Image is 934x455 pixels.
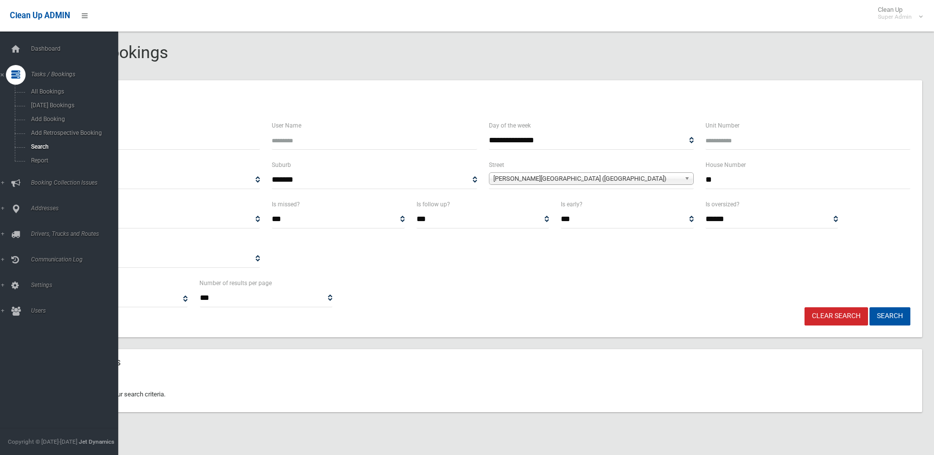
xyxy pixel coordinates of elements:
[489,160,504,170] label: Street
[489,120,531,131] label: Day of the week
[199,278,272,289] label: Number of results per page
[28,282,126,289] span: Settings
[28,130,117,136] span: Add Retrospective Booking
[272,199,300,210] label: Is missed?
[706,199,740,210] label: Is oversized?
[28,71,126,78] span: Tasks / Bookings
[870,307,910,325] button: Search
[706,120,740,131] label: Unit Number
[706,160,746,170] label: House Number
[272,120,301,131] label: User Name
[28,307,126,314] span: Users
[79,438,114,445] strong: Jet Dynamics
[28,45,126,52] span: Dashboard
[873,6,922,21] span: Clean Up
[417,199,450,210] label: Is follow up?
[28,230,126,237] span: Drivers, Trucks and Routes
[28,88,117,95] span: All Bookings
[805,307,868,325] a: Clear Search
[8,438,77,445] span: Copyright © [DATE]-[DATE]
[43,377,922,412] div: No bookings match your search criteria.
[28,179,126,186] span: Booking Collection Issues
[28,116,117,123] span: Add Booking
[561,199,582,210] label: Is early?
[878,13,912,21] small: Super Admin
[28,205,126,212] span: Addresses
[272,160,291,170] label: Suburb
[28,256,126,263] span: Communication Log
[28,143,117,150] span: Search
[493,173,680,185] span: [PERSON_NAME][GEOGRAPHIC_DATA] ([GEOGRAPHIC_DATA])
[28,102,117,109] span: [DATE] Bookings
[10,11,70,20] span: Clean Up ADMIN
[28,157,117,164] span: Report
